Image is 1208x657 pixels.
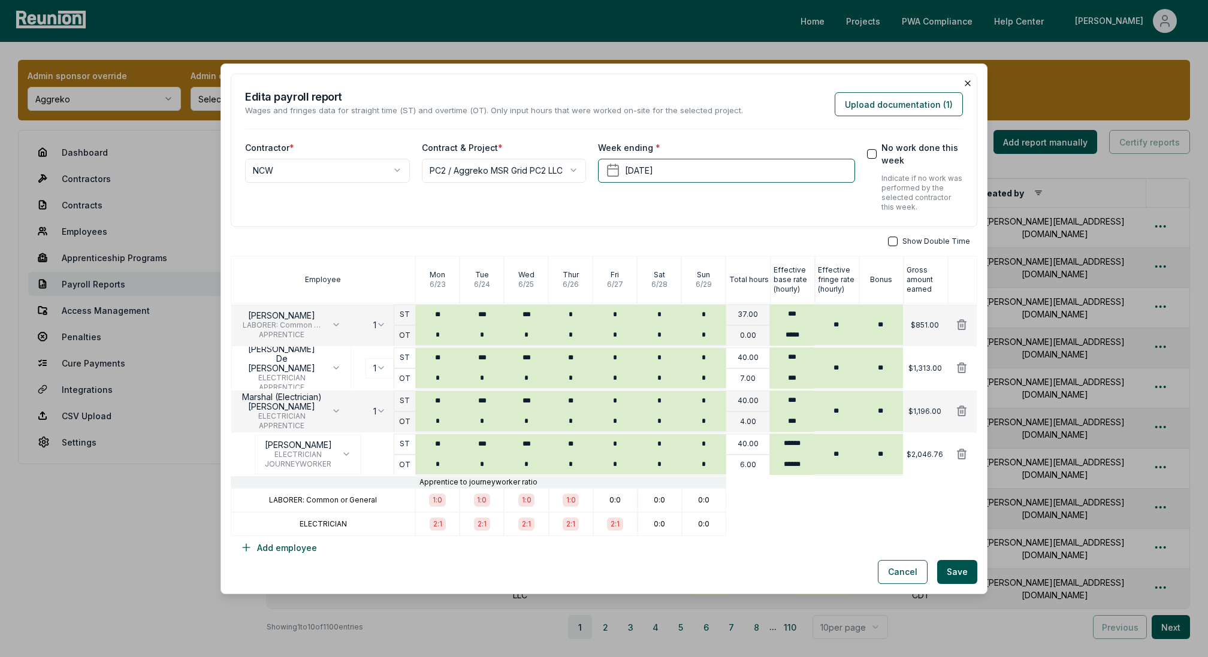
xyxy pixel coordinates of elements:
[400,439,410,449] p: ST
[881,173,963,211] p: Indicate if no work was performed by the selected contractor this week.
[475,270,489,279] p: Tue
[430,279,446,289] p: 6 / 23
[698,519,709,528] p: 0:0
[422,141,503,153] label: Contract & Project
[654,495,665,504] p: 0:0
[740,331,756,340] p: 0.00
[729,274,769,284] p: Total hours
[241,420,322,430] span: APPRENTICE
[598,141,660,153] label: Week ending
[902,236,970,246] span: Show Double Time
[698,495,709,504] p: 0:0
[651,279,668,289] p: 6 / 28
[881,141,963,166] label: No work done this week
[907,265,947,293] p: Gross amount earned
[878,559,928,583] button: Cancel
[740,374,756,383] p: 7.00
[265,459,332,468] span: JOURNEYWORKER
[911,320,939,329] p: $851.00
[265,440,332,449] p: [PERSON_NAME]
[478,519,487,529] p: 2:1
[241,310,322,320] p: [PERSON_NAME]
[241,373,322,382] span: ELECTRICIAN
[607,279,623,289] p: 6 / 27
[245,105,743,117] p: Wages and fringes data for straight time (ST) and overtime (OT). Only input hours that were worke...
[522,519,531,529] p: 2:1
[241,411,322,420] span: ELECTRICIAN
[241,320,322,329] span: LABORER: Common or General
[908,363,942,373] p: $1,313.00
[738,396,759,405] p: 40.00
[696,279,712,289] p: 6 / 29
[740,460,756,470] p: 6.00
[654,270,665,279] p: Sat
[265,449,332,459] span: ELECTRICIAN
[522,495,531,505] p: 1:0
[654,519,665,528] p: 0:0
[433,519,442,529] p: 2:1
[697,270,710,279] p: Sun
[245,89,743,105] h2: Edit a payroll report
[419,477,537,486] p: Apprentice to journeyworker ratio
[245,141,294,153] label: Contractor
[611,519,620,529] p: 2:1
[231,535,327,559] button: Add employee
[870,274,892,284] p: Bonus
[305,274,341,284] p: Employee
[241,344,322,373] p: [PERSON_NAME] De [PERSON_NAME]
[399,374,410,383] p: OT
[774,265,814,293] p: Effective base rate (hourly)
[269,495,377,504] p: LABORER: Common or General
[400,310,410,319] p: ST
[738,439,759,449] p: 40.00
[907,449,943,459] p: $2,046.76
[477,495,487,505] p: 1:0
[400,353,410,362] p: ST
[518,279,534,289] p: 6 / 25
[563,270,579,279] p: Thur
[740,417,756,426] p: 4.00
[518,270,534,279] p: Wed
[433,495,442,505] p: 1:0
[399,417,410,426] p: OT
[566,519,575,529] p: 2:1
[598,158,854,182] button: [DATE]
[399,460,410,470] p: OT
[241,392,322,411] p: Marshal (Electrician) [PERSON_NAME]
[611,270,619,279] p: Fri
[609,495,621,504] p: 0:0
[908,406,941,416] p: $1,196.00
[300,519,347,528] p: ELECTRICIAN
[563,279,579,289] p: 6 / 26
[818,265,859,293] p: Effective fringe rate (hourly)
[400,396,410,405] p: ST
[241,329,322,339] span: APPRENTICE
[566,495,576,505] p: 1:0
[937,559,977,583] button: Save
[835,92,963,116] button: Upload documentation (1)
[430,270,445,279] p: Mon
[738,310,758,319] p: 37.00
[474,279,490,289] p: 6 / 24
[241,382,322,392] span: APPRENTICE
[399,331,410,340] p: OT
[738,353,759,362] p: 40.00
